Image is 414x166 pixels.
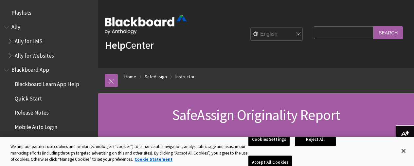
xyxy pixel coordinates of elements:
a: HelpCenter [105,39,154,52]
span: Ally for LMS [15,36,43,45]
a: More information about your privacy, opens in a new tab [135,157,172,162]
button: Reject All [295,133,336,146]
input: Search [373,26,403,39]
img: Blackboard by Anthology [105,15,187,34]
button: Close [396,144,411,158]
nav: Book outline for Anthology Ally Help [4,22,94,61]
a: SafeAssign [145,73,167,81]
nav: Book outline for Playlists [4,7,94,18]
select: Site Language Selector [251,28,303,41]
button: Cookies Settings [248,133,290,146]
span: Mobile Auto Login [15,121,57,130]
span: Blackboard App [11,65,49,73]
strong: Help [105,39,125,52]
div: We and our partners use cookies and similar technologies (“cookies”) to enhance site navigation, ... [10,143,248,163]
span: Blackboard Learn App Help [15,79,79,87]
span: Ally for Websites [15,50,54,59]
span: SafeAssign Originality Report [172,106,340,124]
span: Playlists [11,7,31,16]
span: Ally [11,22,20,30]
span: Release Notes [15,107,49,116]
span: Quick Start [15,93,42,102]
a: Instructor [175,73,195,81]
a: Home [124,73,136,81]
span: Feature Guide [15,136,49,145]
